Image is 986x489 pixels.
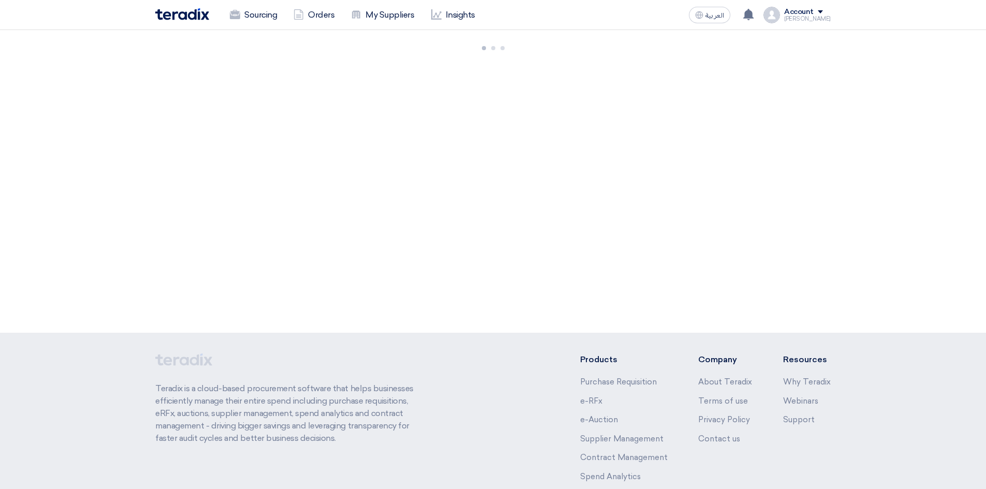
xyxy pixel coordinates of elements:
[343,4,422,26] a: My Suppliers
[783,353,831,366] li: Resources
[698,377,752,387] a: About Teradix
[698,434,740,443] a: Contact us
[698,415,750,424] a: Privacy Policy
[580,353,668,366] li: Products
[689,7,730,23] button: العربية
[783,415,815,424] a: Support
[580,415,618,424] a: e-Auction
[698,396,748,406] a: Terms of use
[784,8,814,17] div: Account
[783,377,831,387] a: Why Teradix
[222,4,285,26] a: Sourcing
[580,434,664,443] a: Supplier Management
[580,472,641,481] a: Spend Analytics
[580,396,602,406] a: e-RFx
[784,16,831,22] div: [PERSON_NAME]
[580,377,657,387] a: Purchase Requisition
[698,353,752,366] li: Company
[155,8,209,20] img: Teradix logo
[423,4,483,26] a: Insights
[705,12,724,19] span: العربية
[783,396,818,406] a: Webinars
[285,4,343,26] a: Orders
[763,7,780,23] img: profile_test.png
[580,453,668,462] a: Contract Management
[155,382,425,444] p: Teradix is a cloud-based procurement software that helps businesses efficiently manage their enti...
